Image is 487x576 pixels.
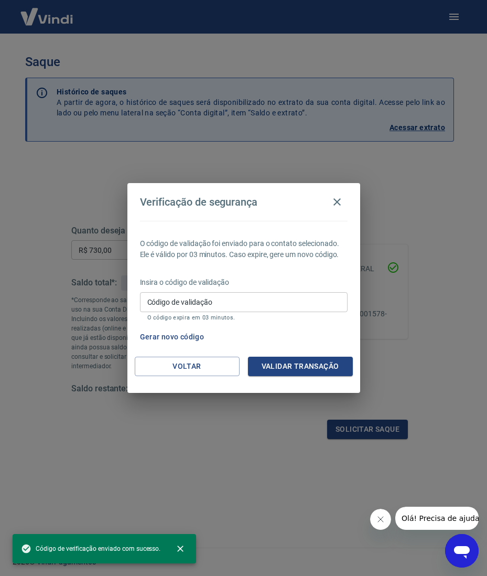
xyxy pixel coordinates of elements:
iframe: Fechar mensagem [370,509,391,530]
button: Gerar novo código [136,327,209,347]
p: O código expira em 03 minutos. [147,314,340,321]
button: close [169,537,192,560]
iframe: Mensagem da empresa [395,507,479,530]
button: Voltar [135,357,240,376]
p: Insira o código de validação [140,277,348,288]
span: Código de verificação enviado com sucesso. [21,543,160,554]
button: Validar transação [248,357,353,376]
iframe: Botão para abrir a janela de mensagens [445,534,479,568]
span: Olá! Precisa de ajuda? [6,7,88,16]
h4: Verificação de segurança [140,196,258,208]
p: O código de validação foi enviado para o contato selecionado. Ele é válido por 03 minutos. Caso e... [140,238,348,260]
